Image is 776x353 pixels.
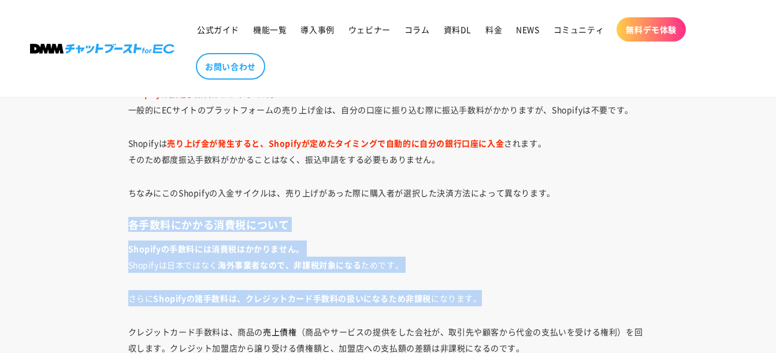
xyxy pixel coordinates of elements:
a: 導入事例 [294,17,341,42]
a: 料金 [478,17,509,42]
span: コミュニティ [554,24,604,35]
span: コラム [404,24,430,35]
p: 一般的にECサイトのプラットフォームの売り上げ金は、自分の口座に振り込む際に振込手数料がかかりますが、Shopifyは不要です。 [128,85,648,118]
strong: Shopifyの手数料には消費税はかかりません。 [128,243,305,254]
span: お問い合わせ [205,61,256,72]
span: ウェビナー [348,24,391,35]
strong: 売り上げ金が発生すると、Shopifyが定めたタイミングで自動的に自分の銀行口座に入金 [167,137,504,149]
p: ちなみにこのShopifyの入金サイクルは、売り上げがあった際に購入者が選択した決済方法によって異なります。 [128,185,648,201]
strong: Shopifyの諸手数料は、クレジットカード手数料の扱いになるため非課税 [153,292,431,304]
p: Shopifyは日本ではなく ためです。 [128,241,648,273]
p: さらに になります。 [128,290,648,306]
span: 資料DL [444,24,471,35]
p: Shopifyは されます。 そのため都度振込手数料がかかることはなく、振込申請をする必要もありません。 [128,135,648,167]
span: 導入事例 [300,24,334,35]
span: 料金 [485,24,502,35]
span: NEWS [516,24,539,35]
span: 公式ガイド [197,24,239,35]
span: 機能一覧 [253,24,287,35]
span: 無料デモ体験 [626,24,677,35]
a: コミュニティ [547,17,611,42]
h3: 各手数料にかかる消費税について [128,218,648,231]
a: 機能一覧 [246,17,294,42]
a: お問い合わせ [196,53,265,80]
a: 公式ガイド [190,17,246,42]
a: 無料デモ体験 [617,17,686,42]
a: NEWS [509,17,546,42]
img: 株式会社DMM Boost [30,44,174,54]
strong: 海外事業者なので、非課税対象になる [218,259,361,271]
a: コラム [398,17,437,42]
a: ウェビナー [341,17,398,42]
a: 資料DL [437,17,478,42]
span: 売上債権 [263,326,296,337]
